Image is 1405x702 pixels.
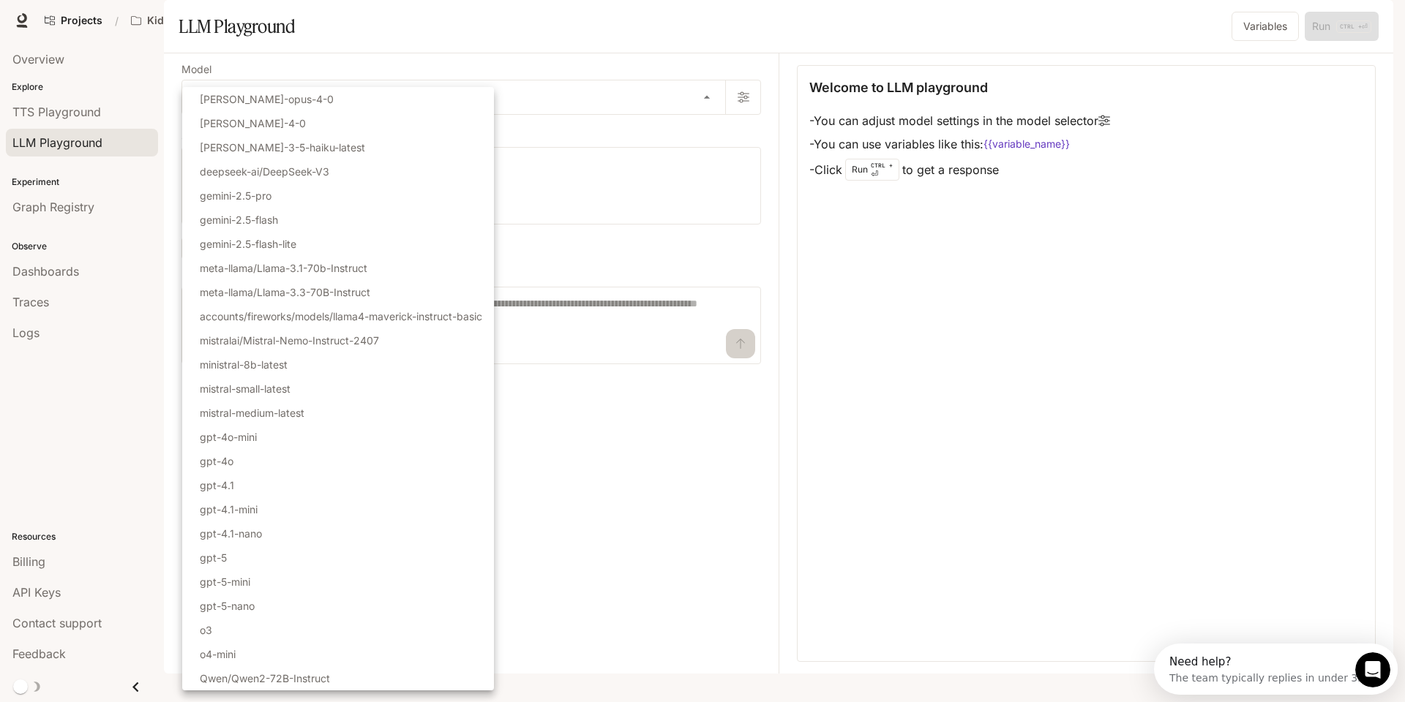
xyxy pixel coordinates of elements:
[200,260,367,276] p: meta-llama/Llama-3.1-70b-Instruct
[200,284,370,300] p: meta-llama/Llama-3.3-70B-Instruct
[200,357,288,372] p: ministral-8b-latest
[200,574,250,589] p: gpt-5-mini
[200,333,379,348] p: mistralai/Mistral-Nemo-Instruct-2407
[200,598,255,614] p: gpt-5-nano
[200,212,278,227] p: gemini-2.5-flash
[200,526,262,541] p: gpt-4.1-nano
[200,550,227,565] p: gpt-5
[200,309,482,324] p: accounts/fireworks/models/llama4-maverick-instruct-basic
[200,429,257,445] p: gpt-4o-mini
[200,478,234,493] p: gpt-4.1
[200,671,330,686] p: Qwen/Qwen2-72B-Instruct
[200,164,329,179] p: deepseek-ai/DeepSeek-V3
[200,91,334,107] p: [PERSON_NAME]-opus-4-0
[200,116,306,131] p: [PERSON_NAME]-4-0
[6,6,253,46] div: Open Intercom Messenger
[200,140,365,155] p: [PERSON_NAME]-3-5-haiku-latest
[200,236,296,252] p: gemini-2.5-flash-lite
[1355,652,1390,687] iframe: Intercom live chat
[200,188,271,203] p: gemini-2.5-pro
[15,24,210,39] div: The team typically replies in under 3h
[200,453,233,469] p: gpt-4o
[200,622,212,638] p: o3
[200,502,258,517] p: gpt-4.1-mini
[15,12,210,24] div: Need help?
[200,405,304,420] p: mistral-medium-latest
[1154,643,1398,695] iframe: Intercom live chat discovery launcher
[200,646,236,662] p: o4-mini
[200,381,291,396] p: mistral-small-latest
